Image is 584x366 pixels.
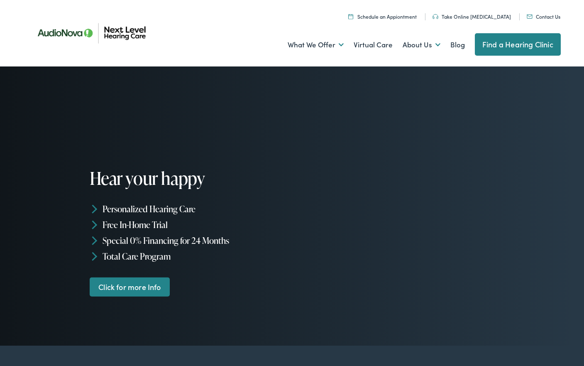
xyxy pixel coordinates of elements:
a: What We Offer [288,29,344,60]
li: Free In-Home Trial [90,217,292,233]
li: Total Care Program [90,248,292,264]
img: An icon representing mail communication is presented in a unique teal color. [527,15,533,19]
a: Virtual Care [354,29,393,60]
h1: Hear your happy [90,169,292,188]
a: Blog [450,29,465,60]
a: Take Online [MEDICAL_DATA] [433,13,511,20]
img: Calendar icon representing the ability to schedule a hearing test or hearing aid appointment at N... [348,14,353,19]
a: Click for more Info [90,277,170,297]
a: Schedule an Appiontment [348,13,417,20]
li: Personalized Hearing Care [90,201,292,217]
a: Find a Hearing Clinic [475,33,561,56]
a: Contact Us [527,13,560,20]
a: About Us [403,29,440,60]
img: An icon symbolizing headphones, colored in teal, suggests audio-related services or features. [433,14,438,19]
li: Special 0% Financing for 24 Months [90,233,292,248]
